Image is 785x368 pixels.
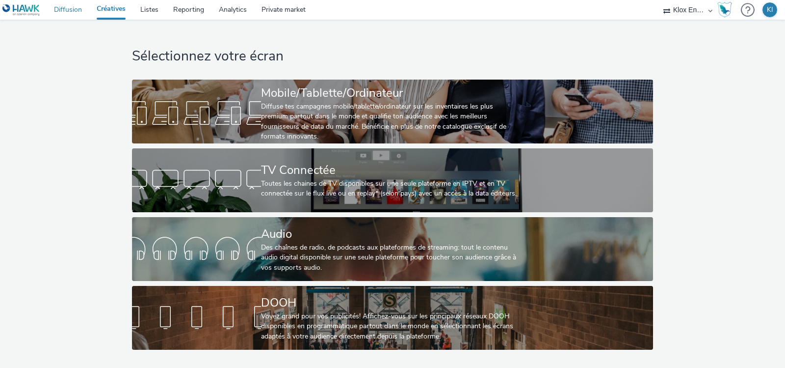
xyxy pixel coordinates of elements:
div: DOOH [261,294,520,311]
a: AudioDes chaînes de radio, de podcasts aux plateformes de streaming: tout le contenu audio digita... [132,217,653,281]
a: Hawk Academy [717,2,736,18]
div: Voyez grand pour vos publicités! Affichez-vous sur les principaux réseaux DOOH disponibles en pro... [261,311,520,341]
div: TV Connectée [261,162,520,179]
a: Mobile/Tablette/OrdinateurDiffuse tes campagnes mobile/tablette/ordinateur sur les inventaires le... [132,80,653,143]
div: KI [767,2,773,17]
img: undefined Logo [2,4,40,16]
div: Toutes les chaines de TV disponibles sur une seule plateforme en IPTV et en TV connectée sur le f... [261,179,520,199]
div: Diffuse tes campagnes mobile/tablette/ordinateur sur les inventaires les plus premium partout dan... [261,102,520,142]
a: TV ConnectéeToutes les chaines de TV disponibles sur une seule plateforme en IPTV et en TV connec... [132,148,653,212]
a: DOOHVoyez grand pour vos publicités! Affichez-vous sur les principaux réseaux DOOH disponibles en... [132,286,653,350]
h1: Sélectionnez votre écran [132,47,653,66]
div: Audio [261,226,520,243]
div: Mobile/Tablette/Ordinateur [261,85,520,102]
img: Hawk Academy [717,2,732,18]
div: Des chaînes de radio, de podcasts aux plateformes de streaming: tout le contenu audio digital dis... [261,243,520,273]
